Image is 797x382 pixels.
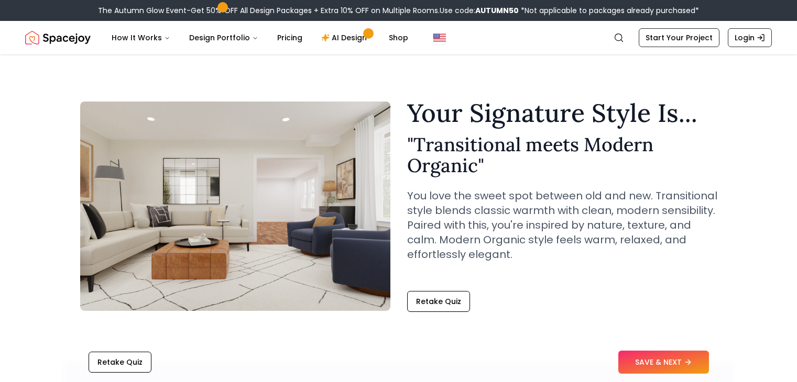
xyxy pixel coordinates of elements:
h2: " Transitional meets Modern Organic " [407,134,717,176]
img: Spacejoy Logo [25,27,91,48]
a: Start Your Project [639,28,719,47]
nav: Main [103,27,417,48]
img: United States [433,31,446,44]
b: AUTUMN50 [475,5,519,16]
img: Transitional meets Modern Organic Style Example [80,102,390,311]
button: How It Works [103,27,179,48]
p: You love the sweet spot between old and new. Transitional style blends classic warmth with clean,... [407,188,717,262]
span: Use code: [440,5,519,16]
div: The Autumn Glow Event-Get 50% OFF All Design Packages + Extra 10% OFF on Multiple Rooms. [98,5,699,16]
button: Retake Quiz [407,291,470,312]
button: Retake Quiz [89,352,151,373]
span: *Not applicable to packages already purchased* [519,5,699,16]
a: Login [728,28,772,47]
a: Pricing [269,27,311,48]
nav: Global [25,21,772,54]
a: AI Design [313,27,378,48]
h1: Your Signature Style Is... [407,100,717,126]
button: Design Portfolio [181,27,267,48]
button: SAVE & NEXT [618,351,709,374]
a: Spacejoy [25,27,91,48]
a: Shop [380,27,417,48]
